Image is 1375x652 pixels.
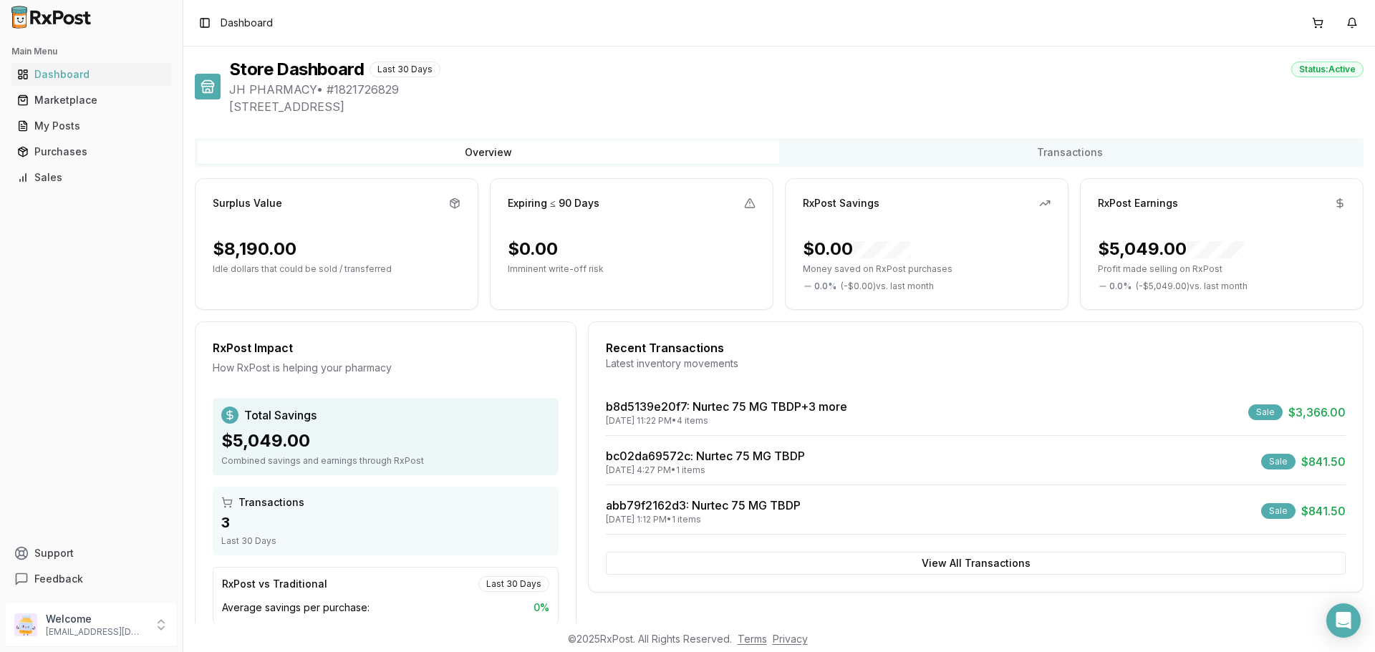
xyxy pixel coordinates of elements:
div: 3 [221,512,550,532]
h1: Store Dashboard [229,58,364,81]
a: Privacy [773,633,808,645]
button: Support [6,540,177,566]
span: 0 % [534,600,549,615]
button: Dashboard [6,63,177,86]
a: My Posts [11,113,171,139]
button: View All Transactions [606,552,1346,575]
button: Sales [6,166,177,189]
div: Sale [1261,454,1296,469]
a: Marketplace [11,87,171,113]
span: 0.0 % [814,281,836,292]
nav: breadcrumb [221,16,273,30]
span: Dashboard [221,16,273,30]
div: How RxPost is helping your pharmacy [213,361,559,375]
button: Purchases [6,140,177,163]
p: Imminent write-off risk [508,263,756,275]
div: Sales [17,170,165,185]
div: $0.00 [803,238,910,261]
div: $5,049.00 [1098,238,1244,261]
span: ( - $0.00 ) vs. last month [841,281,934,292]
a: bc02da69572c: Nurtec 75 MG TBDP [606,449,805,463]
button: Feedback [6,566,177,592]
a: Sales [11,165,171,190]
div: [DATE] 1:12 PM • 1 items [606,514,801,525]
div: Marketplace [17,93,165,107]
div: Sale [1261,503,1296,519]
div: RxPost Savings [803,196,879,210]
div: Recent Transactions [606,339,1346,356]
div: [DATE] 11:22 PM • 4 items [606,415,847,427]
div: Last 30 Days [478,576,549,592]
div: Last 30 Days [221,535,550,547]
div: Last 30 Days [370,62,440,77]
div: RxPost vs Traditional [222,577,327,591]
div: Surplus Value [213,196,282,210]
span: Average savings per purchase: [222,600,370,615]
a: Terms [738,633,767,645]
a: abb79f2162d3: Nurtec 75 MG TBDP [606,498,801,512]
h2: Main Menu [11,46,171,57]
div: My Posts [17,119,165,133]
div: Open Intercom Messenger [1326,603,1361,638]
button: Overview [198,141,779,164]
div: Latest inventory movements [606,356,1346,371]
span: $3,366.00 [1288,404,1346,421]
p: Welcome [46,612,145,626]
p: [EMAIL_ADDRESS][DOMAIN_NAME] [46,626,145,638]
div: RxPost Earnings [1098,196,1178,210]
p: Money saved on RxPost purchases [803,263,1051,275]
div: $5,049.00 [221,429,550,452]
div: Expiring ≤ 90 Days [508,196,599,210]
span: Total Savings [244,407,317,424]
p: Profit made selling on RxPost [1098,263,1346,275]
div: Sale [1248,404,1283,420]
span: Feedback [34,572,83,586]
span: $841.50 [1301,502,1346,520]
span: ( - $5,049.00 ) vs. last month [1136,281,1248,292]
div: Purchases [17,145,165,159]
div: $8,190.00 [213,238,296,261]
a: b8d5139e20f7: Nurtec 75 MG TBDP+3 more [606,399,847,414]
span: JH PHARMACY • # 1821726829 [229,81,1364,98]
div: [DATE] 4:27 PM • 1 items [606,464,805,476]
div: $0.00 [508,238,558,261]
img: RxPost Logo [6,6,97,29]
span: [STREET_ADDRESS] [229,98,1364,115]
span: Transactions [238,495,304,510]
button: My Posts [6,115,177,137]
img: User avatar [14,613,37,636]
div: Dashboard [17,67,165,82]
div: RxPost Impact [213,339,559,356]
div: Status: Active [1291,62,1364,77]
a: Purchases [11,139,171,165]
div: Combined savings and earnings through RxPost [221,455,550,467]
span: 0.0 % [1109,281,1132,292]
button: Transactions [779,141,1361,164]
button: Marketplace [6,89,177,112]
p: Idle dollars that could be sold / transferred [213,263,460,275]
a: Dashboard [11,62,171,87]
span: $841.50 [1301,453,1346,470]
